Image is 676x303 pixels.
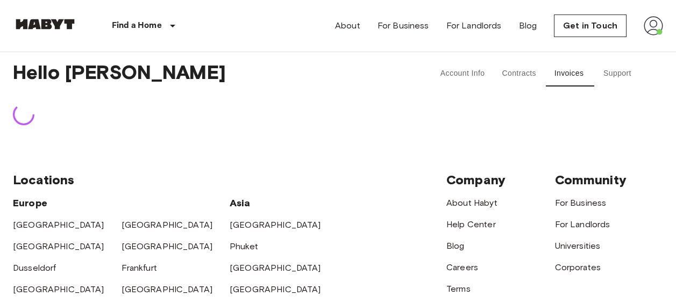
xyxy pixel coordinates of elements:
a: Dusseldorf [13,263,56,273]
span: Locations [13,172,74,187]
a: Blog [446,241,465,251]
a: About [335,19,360,32]
a: For Business [378,19,429,32]
a: [GEOGRAPHIC_DATA] [122,241,213,251]
a: [GEOGRAPHIC_DATA] [122,284,213,294]
a: Corporates [555,262,601,272]
span: Company [446,172,506,187]
a: [GEOGRAPHIC_DATA] [230,263,321,273]
img: avatar [644,16,663,35]
a: Blog [519,19,537,32]
a: [GEOGRAPHIC_DATA] [230,284,321,294]
button: Support [593,61,642,86]
a: [GEOGRAPHIC_DATA] [13,284,104,294]
a: [GEOGRAPHIC_DATA] [13,241,104,251]
a: [GEOGRAPHIC_DATA] [122,220,213,230]
a: Phuket [230,241,258,251]
a: Get in Touch [554,15,627,37]
a: [GEOGRAPHIC_DATA] [230,220,321,230]
a: Universities [555,241,601,251]
a: Careers [446,262,478,272]
button: Contracts [493,61,545,86]
a: Help Center [446,219,496,229]
span: Hello [PERSON_NAME] [13,61,402,86]
button: Invoices [545,61,593,86]
span: Asia [230,197,251,209]
span: Community [555,172,627,187]
a: Frankfurt [122,263,157,273]
a: [GEOGRAPHIC_DATA] [13,220,104,230]
button: Account Info [432,61,494,86]
a: Terms [446,284,471,294]
a: For Landlords [446,19,502,32]
a: For Landlords [555,219,610,229]
p: Find a Home [112,19,162,32]
a: About Habyt [446,198,497,208]
span: Europe [13,197,47,209]
a: For Business [555,198,607,208]
img: Habyt [13,19,77,30]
